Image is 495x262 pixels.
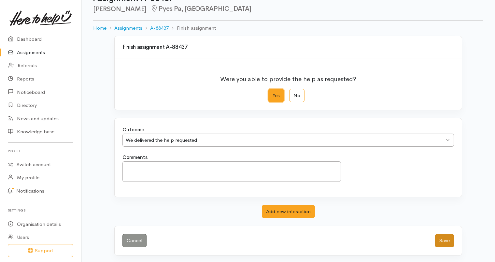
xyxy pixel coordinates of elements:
label: Comments [122,154,148,161]
div: We delivered the help requested [126,137,445,144]
h2: [PERSON_NAME] [93,5,483,13]
label: Yes [268,89,284,102]
h3: Finish assignment A-88437 [122,44,454,51]
a: A-88437 [150,24,169,32]
p: Were you able to provide the help as requested? [220,71,356,84]
nav: breadcrumb [93,21,483,36]
a: Assignments [114,24,142,32]
button: Add new interaction [262,205,315,218]
label: No [289,89,304,102]
button: Save [435,234,454,247]
span: Pyes Pa, [GEOGRAPHIC_DATA] [150,5,251,13]
a: Home [93,24,106,32]
h6: Profile [8,147,73,155]
li: Finish assignment [169,24,216,32]
a: Cancel [122,234,147,247]
button: Support [8,244,73,257]
h6: Settings [8,206,73,215]
label: Outcome [122,126,144,134]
